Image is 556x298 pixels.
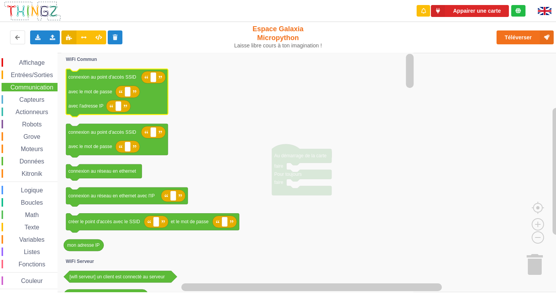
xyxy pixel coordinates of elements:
[20,199,44,206] span: Boucles
[18,236,46,243] span: Variables
[19,158,46,165] span: Données
[9,84,54,91] span: Communication
[231,42,325,49] div: Laisse libre cours à ton imagination !
[68,104,103,109] text: avec l'adresse IP
[68,168,136,174] text: connexion au réseau en ethernet
[3,1,61,21] img: thingz_logo.png
[66,57,97,62] text: WiFi Commun
[68,144,112,150] text: avec le mot de passe
[538,7,551,15] img: gb.png
[20,146,44,152] span: Moteurs
[10,72,54,78] span: Entrées/Sorties
[17,261,46,268] span: Fonctions
[66,259,94,264] text: WiFi Serveur
[14,109,49,115] span: Actionneurs
[20,278,44,284] span: Couleur
[68,193,155,199] text: connexion au réseau en ethernet avec l'IP
[18,96,46,103] span: Capteurs
[497,30,554,44] button: Téléverser
[68,130,136,135] text: connexion au point d'accès SSID
[23,224,40,231] span: Texte
[68,89,112,94] text: avec le mot de passe
[21,121,43,128] span: Robots
[69,274,165,279] text: [wifi serveur] un client est connecté au serveur
[171,219,208,225] text: et le mot de passe
[20,187,44,194] span: Logique
[68,219,140,225] text: créer le point d'accès avec le SSID
[22,133,42,140] span: Grove
[431,5,509,17] button: Appairer une carte
[67,242,100,248] text: mon adresse IP
[18,59,46,66] span: Affichage
[231,25,325,49] div: Espace Galaxia Micropython
[23,249,41,255] span: Listes
[20,170,43,177] span: Kitronik
[68,75,136,80] text: connexion au point d'accès SSID
[511,5,525,17] div: Tu es connecté au serveur de création de Thingz
[24,212,40,218] span: Math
